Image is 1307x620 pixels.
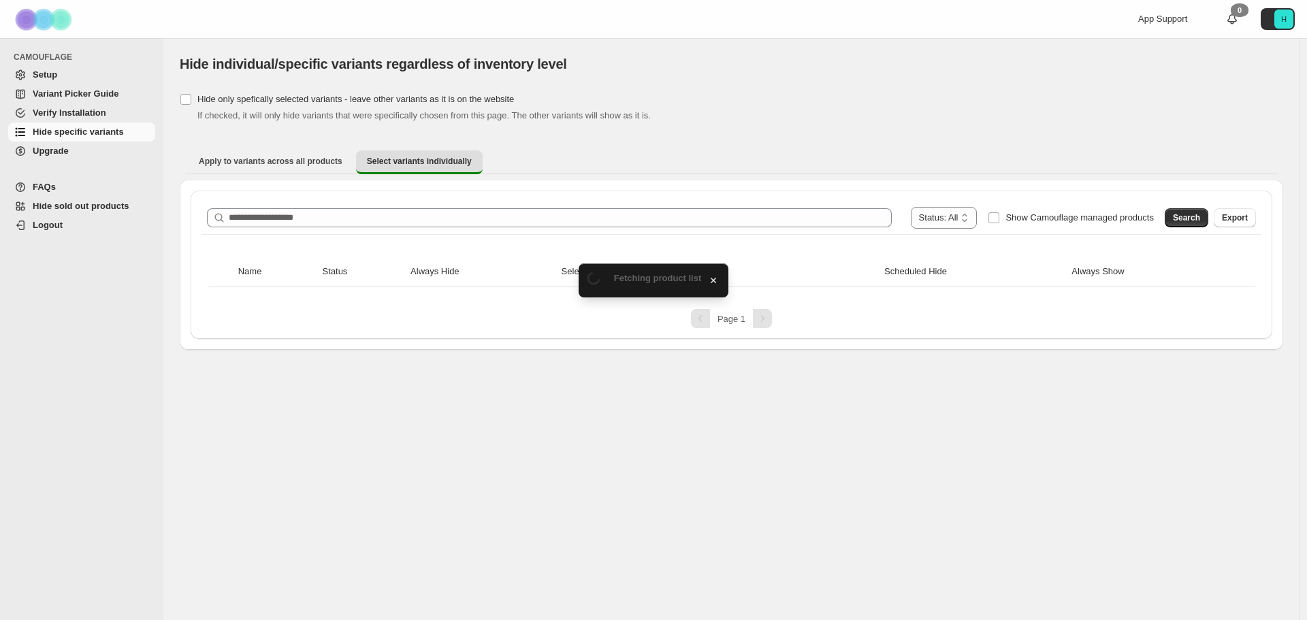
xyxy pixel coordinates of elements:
[33,108,106,118] span: Verify Installation
[180,180,1283,350] div: Select variants individually
[8,216,155,235] a: Logout
[1274,10,1293,29] span: Avatar with initials H
[880,257,1067,287] th: Scheduled Hide
[1005,212,1154,223] span: Show Camouflage managed products
[319,257,407,287] th: Status
[1173,212,1200,223] span: Search
[33,127,124,137] span: Hide specific variants
[8,84,155,103] a: Variant Picker Guide
[199,156,342,167] span: Apply to variants across all products
[558,257,881,287] th: Selected/Excluded Countries
[367,156,472,167] span: Select variants individually
[188,150,353,172] button: Apply to variants across all products
[1281,15,1287,23] text: H
[33,201,129,211] span: Hide sold out products
[1214,208,1256,227] button: Export
[234,257,319,287] th: Name
[1165,208,1208,227] button: Search
[1067,257,1229,287] th: Always Show
[356,150,483,174] button: Select variants individually
[8,178,155,197] a: FAQs
[180,56,567,71] span: Hide individual/specific variants regardless of inventory level
[197,110,651,120] span: If checked, it will only hide variants that were specifically chosen from this page. The other va...
[8,197,155,216] a: Hide sold out products
[33,69,57,80] span: Setup
[614,273,702,283] span: Fetching product list
[8,103,155,123] a: Verify Installation
[11,1,79,38] img: Camouflage
[1138,14,1187,24] span: App Support
[201,309,1261,328] nav: Pagination
[406,257,558,287] th: Always Hide
[14,52,157,63] span: CAMOUFLAGE
[8,65,155,84] a: Setup
[8,142,155,161] a: Upgrade
[33,146,69,156] span: Upgrade
[1261,8,1295,30] button: Avatar with initials H
[197,94,514,104] span: Hide only spefically selected variants - leave other variants as it is on the website
[8,123,155,142] a: Hide specific variants
[33,220,63,230] span: Logout
[33,88,118,99] span: Variant Picker Guide
[717,314,745,324] span: Page 1
[33,182,56,192] span: FAQs
[1222,212,1248,223] span: Export
[1231,3,1248,17] div: 0
[1225,12,1239,26] a: 0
